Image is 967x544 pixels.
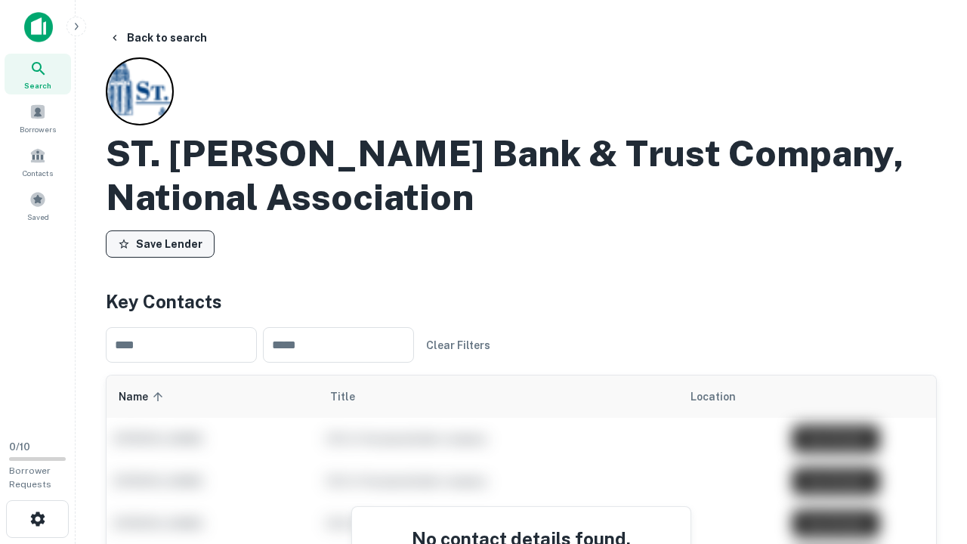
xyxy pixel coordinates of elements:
button: Back to search [103,24,213,51]
a: Search [5,54,71,94]
img: capitalize-icon.png [24,12,53,42]
iframe: Chat Widget [891,375,967,447]
a: Borrowers [5,97,71,138]
button: Clear Filters [420,332,496,359]
a: Contacts [5,141,71,182]
button: Save Lender [106,230,215,258]
span: Search [24,79,51,91]
h4: Key Contacts [106,288,937,315]
span: Borrowers [20,123,56,135]
h2: ST. [PERSON_NAME] Bank & Trust Company, National Association [106,131,937,218]
span: Saved [27,211,49,223]
span: Borrower Requests [9,465,51,490]
span: 0 / 10 [9,441,30,453]
span: Contacts [23,167,53,179]
a: Saved [5,185,71,226]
